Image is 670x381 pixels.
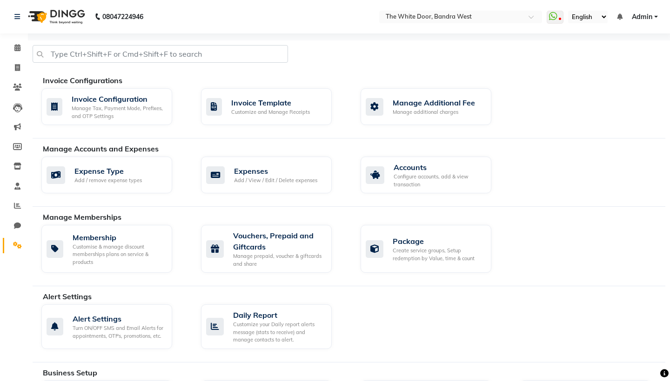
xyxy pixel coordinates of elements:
[393,97,475,108] div: Manage Additional Fee
[361,157,506,193] a: AccountsConfigure accounts, add & view transaction
[393,108,475,116] div: Manage additional charges
[201,88,347,125] a: Invoice TemplateCustomize and Manage Receipts
[234,165,317,177] div: Expenses
[201,225,347,273] a: Vouchers, Prepaid and GiftcardsManage prepaid, voucher & giftcards and share
[201,304,347,349] a: Daily ReportCustomize your Daily report alerts message (stats to receive) and manage contacts to ...
[393,236,484,247] div: Package
[102,4,143,30] b: 08047224946
[74,177,142,184] div: Add / remove expense types
[41,225,187,273] a: MembershipCustomise & manage discount memberships plans on service & products
[73,243,165,266] div: Customise & manage discount memberships plans on service & products
[72,93,165,105] div: Invoice Configuration
[201,157,347,193] a: ExpensesAdd / View / Edit / Delete expenses
[394,173,484,188] div: Configure accounts, add & view transaction
[233,321,324,344] div: Customize your Daily report alerts message (stats to receive) and manage contacts to alert.
[33,45,288,63] input: Type Ctrl+Shift+F or Cmd+Shift+F to search
[74,165,142,177] div: Expense Type
[24,4,87,30] img: logo
[233,252,324,268] div: Manage prepaid, voucher & giftcards and share
[41,88,187,125] a: Invoice ConfigurationManage Tax, Payment Mode, Prefixes, and OTP Settings
[73,324,165,340] div: Turn ON/OFF SMS and Email Alerts for appointments, OTPs, promotions, etc.
[41,157,187,193] a: Expense TypeAdd / remove expense types
[72,105,165,120] div: Manage Tax, Payment Mode, Prefixes, and OTP Settings
[393,247,484,262] div: Create service groups, Setup redemption by Value, time & count
[361,88,506,125] a: Manage Additional FeeManage additional charges
[234,177,317,184] div: Add / View / Edit / Delete expenses
[233,309,324,321] div: Daily Report
[231,108,310,116] div: Customize and Manage Receipts
[632,12,652,22] span: Admin
[41,304,187,349] a: Alert SettingsTurn ON/OFF SMS and Email Alerts for appointments, OTPs, promotions, etc.
[73,313,165,324] div: Alert Settings
[233,230,324,252] div: Vouchers, Prepaid and Giftcards
[361,225,506,273] a: PackageCreate service groups, Setup redemption by Value, time & count
[394,162,484,173] div: Accounts
[231,97,310,108] div: Invoice Template
[73,232,165,243] div: Membership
